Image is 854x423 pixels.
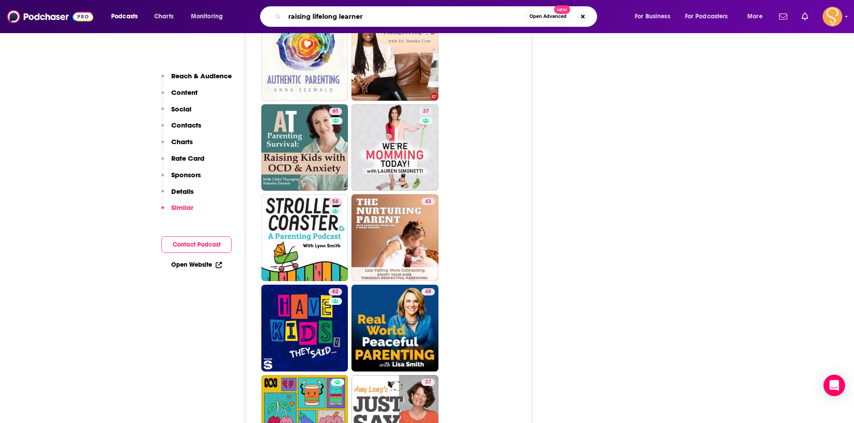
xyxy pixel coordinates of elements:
[154,10,173,23] span: Charts
[261,104,348,191] a: 61
[171,137,193,146] p: Charts
[823,7,842,26] button: Show profile menu
[161,105,191,121] button: Social
[161,137,193,154] button: Charts
[798,9,812,24] a: Show notifications dropdown
[171,171,201,179] p: Sponsors
[629,9,681,24] button: open menu
[329,288,342,295] a: 62
[823,7,842,26] span: Logged in as RebeccaAtkinson
[161,72,232,88] button: Reach & Audience
[329,198,342,205] a: 58
[171,203,193,212] p: Similar
[171,154,204,162] p: Rate Card
[148,9,179,24] a: Charts
[185,9,234,24] button: open menu
[161,154,204,171] button: Rate Card
[419,108,433,115] a: 37
[421,379,435,386] a: 37
[171,187,194,196] p: Details
[333,107,338,116] span: 61
[824,375,845,396] div: Open Intercom Messenger
[747,10,763,23] span: More
[171,72,232,80] p: Reach & Audience
[421,288,435,295] a: 48
[351,104,438,191] a: 37
[421,198,435,205] a: 43
[525,11,571,22] button: Open AdvancedNew
[425,197,431,206] span: 43
[351,14,438,101] a: 62
[191,10,223,23] span: Monitoring
[741,9,774,24] button: open menu
[529,14,567,19] span: Open Advanced
[329,108,342,115] a: 61
[269,6,606,27] div: Search podcasts, credits, & more...
[161,88,198,105] button: Content
[261,14,348,101] a: 57
[7,8,93,25] img: Podchaser - Follow, Share and Rate Podcasts
[351,285,438,372] a: 48
[171,261,222,269] a: Open Website
[261,194,348,281] a: 58
[111,10,138,23] span: Podcasts
[425,287,431,296] span: 48
[285,9,525,24] input: Search podcasts, credits, & more...
[351,194,438,281] a: 43
[261,285,348,372] a: 62
[554,5,570,14] span: New
[105,9,149,24] button: open menu
[171,105,191,113] p: Social
[425,378,431,387] span: 37
[161,236,232,253] button: Contact Podcast
[332,287,338,296] span: 62
[679,9,741,24] button: open menu
[823,7,842,26] img: User Profile
[685,10,728,23] span: For Podcasters
[423,107,429,116] span: 37
[171,121,201,129] p: Contacts
[161,187,194,204] button: Details
[635,10,670,23] span: For Business
[332,197,338,206] span: 58
[161,203,193,220] button: Similar
[776,9,791,24] a: Show notifications dropdown
[161,171,201,187] button: Sponsors
[171,88,198,97] p: Content
[161,121,201,137] button: Contacts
